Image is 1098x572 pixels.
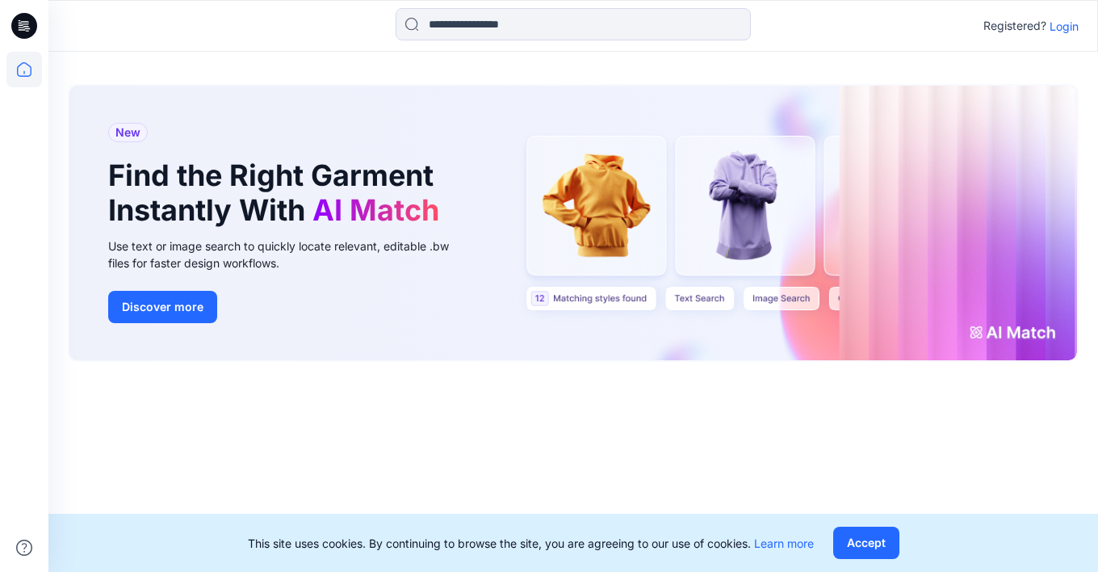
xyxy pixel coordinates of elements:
[108,291,217,323] button: Discover more
[983,16,1046,36] p: Registered?
[833,527,899,559] button: Accept
[1050,18,1079,35] p: Login
[248,535,814,552] p: This site uses cookies. By continuing to browse the site, you are agreeing to our use of cookies.
[115,123,140,142] span: New
[312,192,439,228] span: AI Match
[108,158,447,228] h1: Find the Right Garment Instantly With
[754,536,814,550] a: Learn more
[108,238,471,271] div: Use text or image search to quickly locate relevant, editable .bw files for faster design workflows.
